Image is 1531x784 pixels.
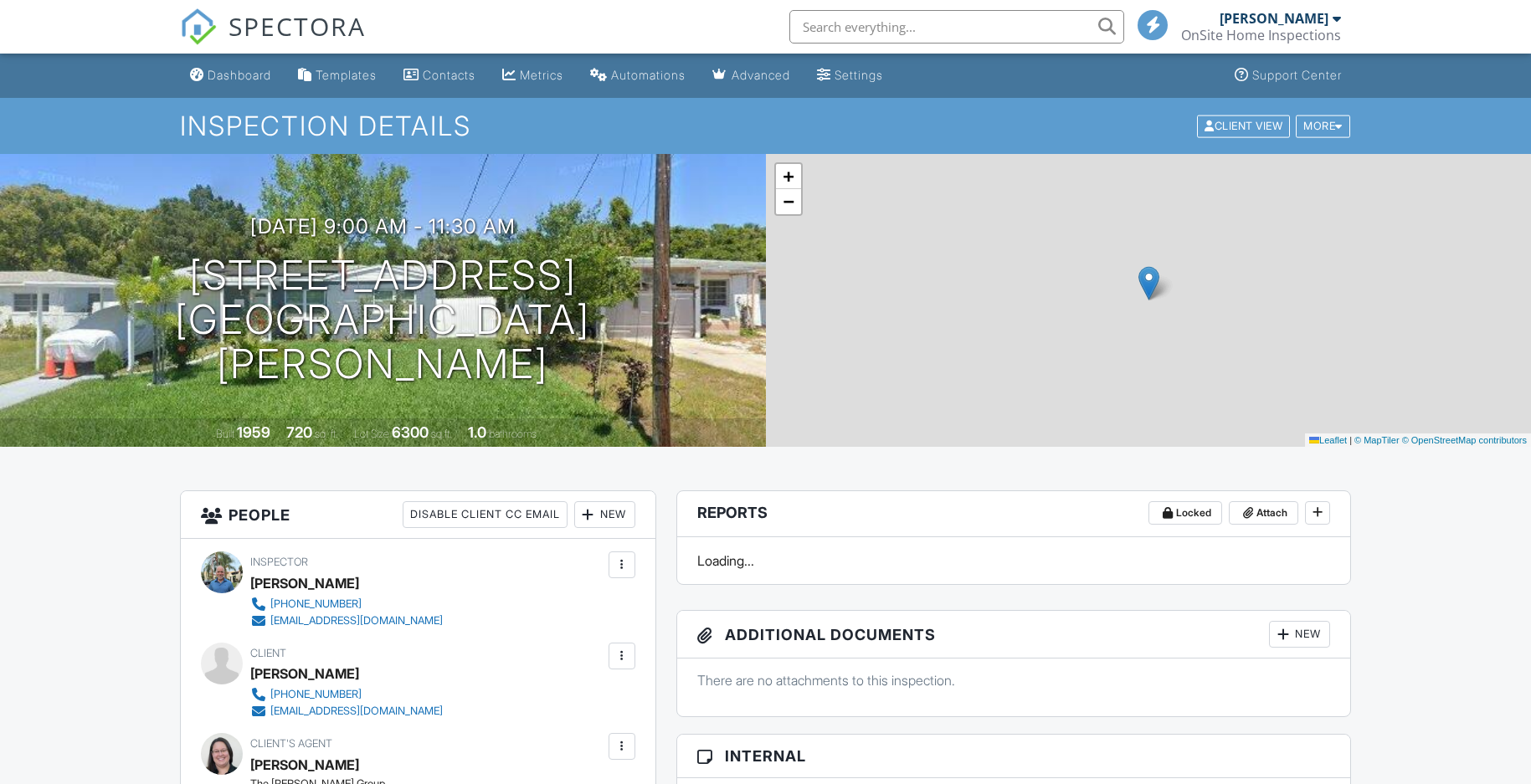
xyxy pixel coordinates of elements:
a: Automations (Basic) [583,60,692,91]
div: Support Center [1252,68,1342,82]
span: + [783,166,794,187]
a: Contacts [397,60,482,91]
h3: [DATE] 9:00 am - 11:30 am [250,215,516,238]
span: bathrooms [489,428,537,440]
div: Client View [1197,115,1290,137]
span: sq. ft. [315,428,338,440]
input: Search everything... [789,10,1124,44]
span: | [1349,435,1352,445]
a: Advanced [706,60,797,91]
div: 1.0 [468,423,486,441]
h1: [STREET_ADDRESS] [GEOGRAPHIC_DATA][PERSON_NAME] [27,254,739,386]
span: sq.ft. [431,428,452,440]
div: [PHONE_NUMBER] [270,688,362,701]
div: Advanced [732,68,790,82]
a: [PERSON_NAME] [250,752,359,777]
a: © MapTiler [1354,435,1400,445]
a: Settings [810,60,890,91]
div: Dashboard [208,68,271,82]
span: Client's Agent [250,737,332,750]
a: Leaflet [1309,435,1347,445]
div: Settings [835,68,883,82]
div: [PERSON_NAME] [250,661,359,686]
div: Contacts [423,68,475,82]
span: Client [250,647,286,659]
div: Automations [611,68,686,82]
div: OnSite Home Inspections [1181,27,1341,44]
a: © OpenStreetMap contributors [1402,435,1527,445]
div: New [1269,621,1330,648]
h1: Inspection Details [180,111,1352,141]
a: [PHONE_NUMBER] [250,596,443,612]
span: Lot Size [354,428,389,440]
div: [PERSON_NAME] [250,571,359,596]
div: Templates [316,68,377,82]
a: Zoom in [776,164,801,189]
div: More [1296,115,1350,137]
a: SPECTORA [180,23,366,58]
div: Disable Client CC Email [403,501,568,528]
span: Built [216,428,234,440]
span: SPECTORA [229,8,366,44]
div: [PERSON_NAME] [1220,10,1328,27]
a: [EMAIL_ADDRESS][DOMAIN_NAME] [250,612,443,629]
h3: Internal [677,735,1351,778]
div: New [574,501,635,528]
div: Metrics [520,68,563,82]
div: [PHONE_NUMBER] [270,597,362,611]
p: There are no attachments to this inspection. [697,671,1331,689]
div: [EMAIL_ADDRESS][DOMAIN_NAME] [270,705,443,718]
a: Metrics [496,60,570,91]
span: − [783,191,794,212]
a: Support Center [1228,60,1349,91]
div: [EMAIL_ADDRESS][DOMAIN_NAME] [270,614,443,628]
a: Dashboard [183,60,278,91]
a: Templates [291,60,383,91]
span: Inspector [250,556,308,568]
div: 6300 [392,423,429,441]
div: 1959 [237,423,270,441]
img: Marker [1138,266,1159,300]
a: [PHONE_NUMBER] [250,686,443,703]
h3: Additional Documents [677,611,1351,658]
a: Client View [1195,119,1294,131]
a: Zoom out [776,189,801,214]
img: The Best Home Inspection Software - Spectora [180,8,217,45]
div: 720 [286,423,312,441]
h3: People [181,491,655,539]
a: [EMAIL_ADDRESS][DOMAIN_NAME] [250,703,443,720]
